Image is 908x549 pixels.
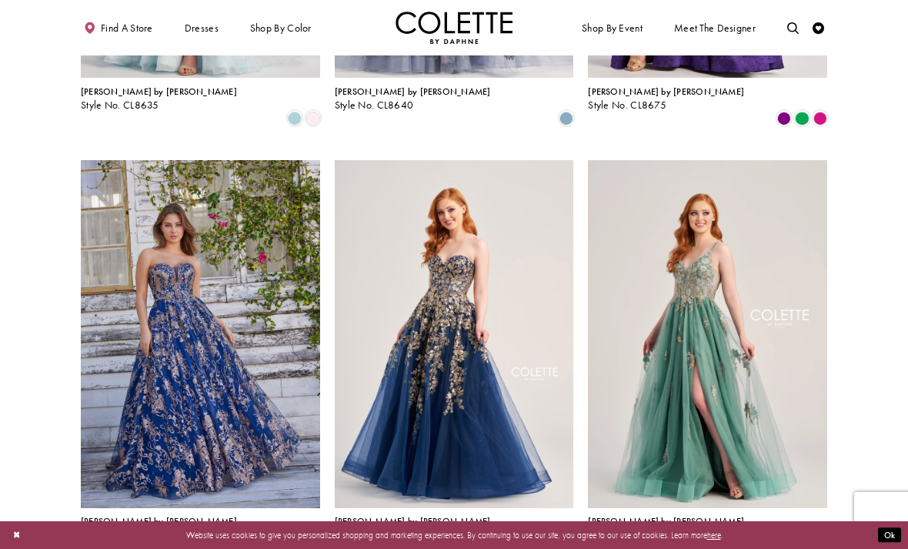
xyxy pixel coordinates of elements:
[250,22,312,34] span: Shop by color
[674,22,756,34] span: Meet the designer
[810,12,827,44] a: Check Wishlist
[579,12,645,44] span: Shop By Event
[582,22,643,34] span: Shop By Event
[671,12,759,44] a: Meet the designer
[81,515,237,527] span: [PERSON_NAME] by [PERSON_NAME]
[247,12,314,44] span: Shop by color
[335,515,491,527] span: [PERSON_NAME] by [PERSON_NAME]
[81,12,155,44] a: Find a store
[81,87,237,112] div: Colette by Daphne Style No. CL8635
[335,160,574,508] a: Visit Colette by Daphne Style No. CL5136 Page
[7,525,26,546] button: Close Dialog
[588,87,744,112] div: Colette by Daphne Style No. CL8675
[335,517,491,541] div: Colette by Daphne Style No. CL5136
[101,22,153,34] span: Find a store
[81,517,237,541] div: Colette by Daphne Style No. CL5101
[306,111,320,125] i: Light Pink
[185,22,219,34] span: Dresses
[813,111,827,125] i: Fuchsia
[396,12,512,44] a: Visit Home Page
[81,160,320,508] a: Visit Colette by Daphne Style No. CL5101 Page
[335,87,491,112] div: Colette by Daphne Style No. CL8640
[784,12,802,44] a: Toggle search
[396,12,512,44] img: Colette by Daphne
[84,527,824,543] p: Website uses cookies to give you personalized shopping and marketing experiences. By continuing t...
[588,517,744,541] div: Colette by Daphne Style No. CL5143
[335,99,414,112] span: Style No. CL8640
[588,515,744,527] span: [PERSON_NAME] by [PERSON_NAME]
[878,528,901,543] button: Submit Dialog
[707,530,721,541] a: here
[182,12,222,44] span: Dresses
[777,111,791,125] i: Purple
[588,85,744,98] span: [PERSON_NAME] by [PERSON_NAME]
[588,99,666,112] span: Style No. CL8675
[81,99,159,112] span: Style No. CL8635
[81,85,237,98] span: [PERSON_NAME] by [PERSON_NAME]
[335,85,491,98] span: [PERSON_NAME] by [PERSON_NAME]
[588,160,827,508] a: Visit Colette by Daphne Style No. CL5143 Page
